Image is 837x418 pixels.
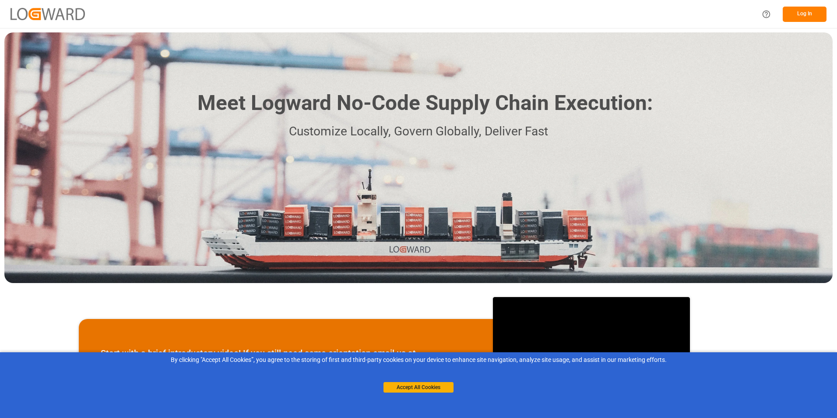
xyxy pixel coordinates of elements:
button: Accept All Cookies [383,382,454,393]
button: Help Center [756,4,776,24]
p: Customize Locally, Govern Globally, Deliver Fast [184,122,653,142]
button: Log In [783,7,826,22]
h1: Meet Logward No-Code Supply Chain Execution: [197,88,653,119]
div: By clicking "Accept All Cookies”, you agree to the storing of first and third-party cookies on yo... [6,355,831,365]
img: Logward_new_orange.png [11,8,85,20]
p: Start with a brief introductory video! If you still need some orientation email us at , or schedu... [101,347,471,373]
